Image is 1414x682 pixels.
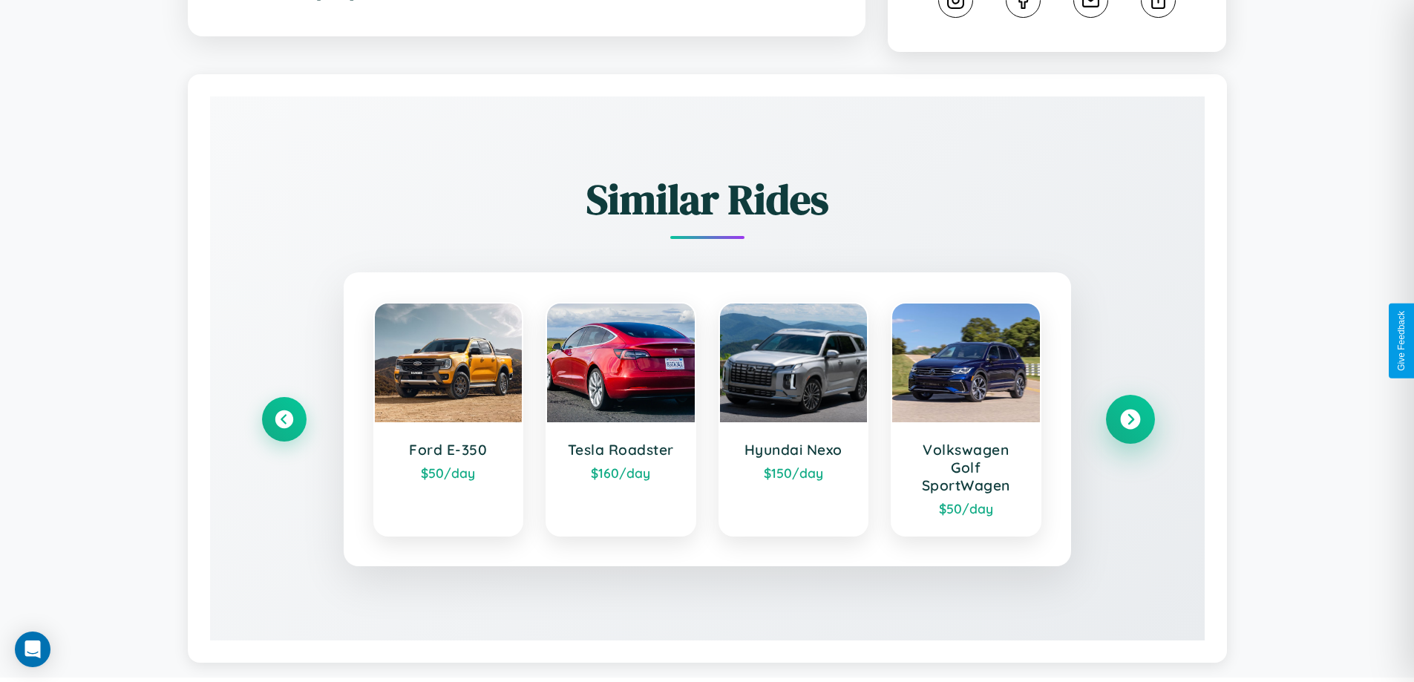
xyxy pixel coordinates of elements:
[735,465,853,481] div: $ 150 /day
[262,171,1153,228] h2: Similar Rides
[546,302,696,537] a: Tesla Roadster$160/day
[907,500,1025,517] div: $ 50 /day
[735,441,853,459] h3: Hyundai Nexo
[373,302,524,537] a: Ford E-350$50/day
[390,465,508,481] div: $ 50 /day
[562,465,680,481] div: $ 160 /day
[719,302,869,537] a: Hyundai Nexo$150/day
[907,441,1025,494] h3: Volkswagen Golf SportWagen
[562,441,680,459] h3: Tesla Roadster
[390,441,508,459] h3: Ford E-350
[1396,311,1407,371] div: Give Feedback
[891,302,1041,537] a: Volkswagen Golf SportWagen$50/day
[15,632,50,667] div: Open Intercom Messenger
